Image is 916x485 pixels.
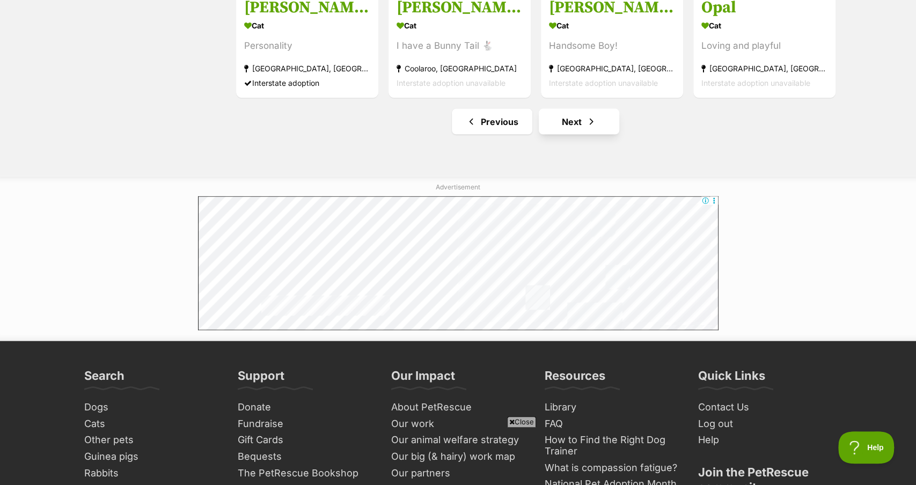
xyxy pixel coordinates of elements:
[549,18,675,33] div: Cat
[549,78,658,87] span: Interstate adoption unavailable
[235,109,837,135] nav: Pagination
[549,39,675,53] div: Handsome Boy!
[539,109,619,135] a: Next page
[391,368,455,390] h3: Our Impact
[198,196,719,330] iframe: Advertisement
[397,18,523,33] div: Cat
[397,61,523,76] div: Coolaroo, [GEOGRAPHIC_DATA]
[452,109,532,135] a: Previous page
[263,431,654,480] iframe: Advertisement
[80,449,223,465] a: Guinea pigs
[233,449,376,465] a: Bequests
[244,39,370,53] div: Personality
[80,432,223,449] a: Other pets
[244,18,370,33] div: Cat
[244,76,370,90] div: Interstate adoption
[507,416,536,427] span: Close
[244,61,370,76] div: [GEOGRAPHIC_DATA], [GEOGRAPHIC_DATA]
[545,368,605,390] h3: Resources
[701,39,827,53] div: Loving and playful
[233,432,376,449] a: Gift Cards
[701,78,810,87] span: Interstate adoption unavailable
[540,416,683,432] a: FAQ
[694,432,837,449] a: Help
[238,368,284,390] h3: Support
[233,465,376,482] a: The PetRescue Bookshop
[80,399,223,416] a: Dogs
[397,78,505,87] span: Interstate adoption unavailable
[701,18,827,33] div: Cat
[397,39,523,53] div: I have a Bunny Tail 🐇
[80,465,223,482] a: Rabbits
[549,61,675,76] div: [GEOGRAPHIC_DATA], [GEOGRAPHIC_DATA]
[233,399,376,416] a: Donate
[387,399,530,416] a: About PetRescue
[694,416,837,432] a: Log out
[387,416,530,432] a: Our work
[84,368,124,390] h3: Search
[701,61,827,76] div: [GEOGRAPHIC_DATA], [GEOGRAPHIC_DATA]
[698,368,765,390] h3: Quick Links
[838,431,895,464] iframe: Help Scout Beacon - Open
[540,399,683,416] a: Library
[80,416,223,432] a: Cats
[233,416,376,432] a: Fundraise
[694,399,837,416] a: Contact Us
